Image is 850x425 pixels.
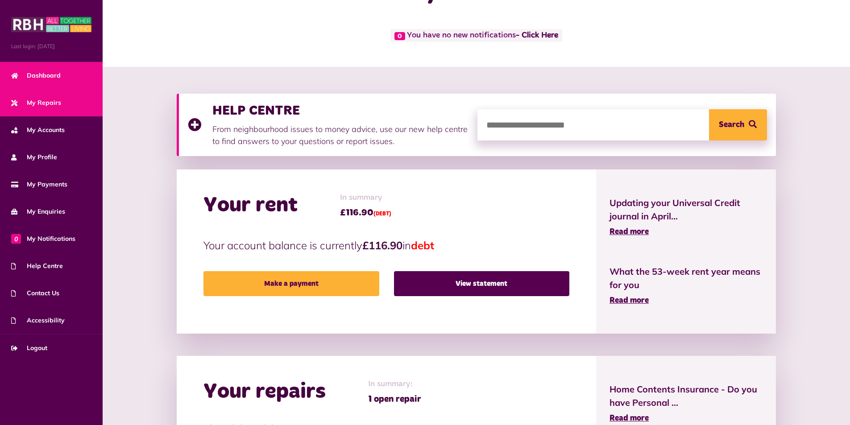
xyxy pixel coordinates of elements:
[610,228,649,236] span: Read more
[610,414,649,422] span: Read more
[11,180,67,189] span: My Payments
[11,234,21,243] span: 0
[11,98,61,107] span: My Repairs
[373,211,391,217] span: (DEBT)
[203,379,326,405] h2: Your repairs
[203,237,569,253] p: Your account balance is currently in
[390,29,562,42] span: You have no new notifications
[11,261,63,271] span: Help Centre
[11,153,57,162] span: My Profile
[212,123,469,147] p: From neighbourhood issues to money advice, use our new help centre to find answers to your questi...
[11,16,91,33] img: MyRBH
[610,383,763,425] a: Home Contents Insurance - Do you have Personal ... Read more
[709,109,767,140] button: Search
[11,42,91,50] span: Last login: [DATE]
[610,383,763,409] span: Home Contents Insurance - Do you have Personal ...
[610,265,763,292] span: What the 53-week rent year means for you
[11,234,75,243] span: My Notifications
[411,239,434,252] span: debt
[394,271,569,296] a: View statement
[340,206,391,219] span: £116.90
[719,109,744,140] span: Search
[212,103,469,119] h3: HELP CENTRE
[11,71,61,80] span: Dashboard
[203,271,379,296] a: Make a payment
[610,265,763,307] a: What the 53-week rent year means for you Read more
[610,196,763,223] span: Updating your Universal Credit journal in April...
[368,392,421,406] span: 1 open repair
[203,193,298,219] h2: Your rent
[362,239,402,252] strong: £116.90
[11,316,65,325] span: Accessibility
[11,125,65,135] span: My Accounts
[516,32,558,40] a: - Click Here
[610,196,763,238] a: Updating your Universal Credit journal in April... Read more
[610,297,649,305] span: Read more
[368,378,421,390] span: In summary:
[11,207,65,216] span: My Enquiries
[340,192,391,204] span: In summary
[11,343,47,353] span: Logout
[394,32,405,40] span: 0
[11,289,59,298] span: Contact Us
